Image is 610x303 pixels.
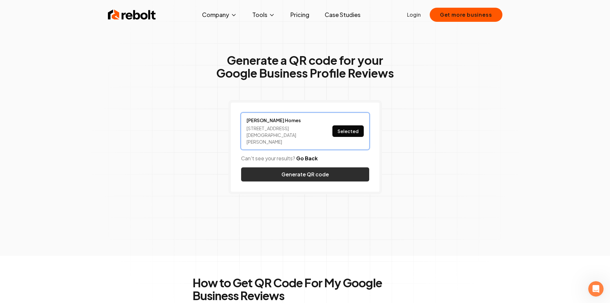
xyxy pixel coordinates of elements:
iframe: Intercom live chat [588,281,604,297]
button: Get more business [430,8,502,22]
img: Rebolt Logo [108,8,156,21]
button: Selected [332,125,364,137]
button: Tools [247,8,280,21]
p: Can't see your results? [241,155,369,162]
a: Pricing [285,8,314,21]
a: [PERSON_NAME] Homes [247,117,317,124]
a: Case Studies [320,8,366,21]
button: Company [197,8,242,21]
button: Go Back [296,155,318,162]
button: Generate QR code [241,167,369,181]
h2: How to Get QR Code For My Google Business Reviews [192,276,418,302]
a: Login [407,11,421,19]
h1: Generate a QR code for your Google Business Profile Reviews [216,54,394,80]
div: [STREET_ADDRESS][DEMOGRAPHIC_DATA][PERSON_NAME] [247,125,317,145]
